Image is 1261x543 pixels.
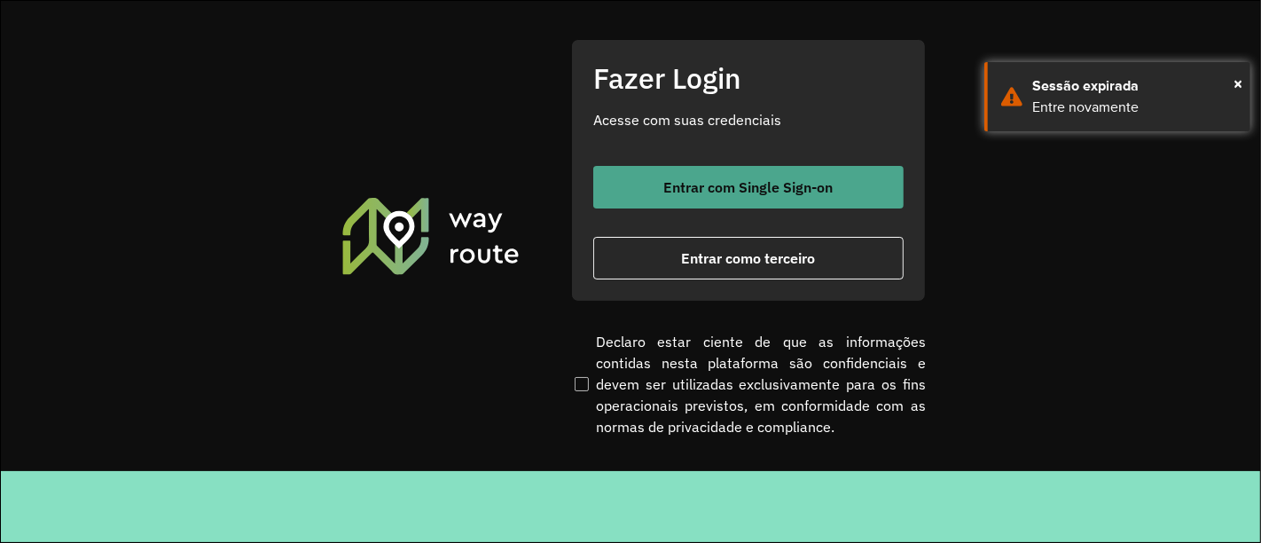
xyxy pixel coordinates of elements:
[664,180,834,194] span: Entrar com Single Sign-on
[593,237,904,279] button: button
[571,331,926,437] label: Declaro estar ciente de que as informações contidas nesta plataforma são confidenciais e devem se...
[682,251,816,265] span: Entrar como terceiro
[593,109,904,130] p: Acesse com suas credenciais
[593,166,904,209] button: button
[1032,97,1237,118] div: Entre novamente
[1234,70,1242,97] button: Close
[1032,75,1237,97] div: Sessão expirada
[1234,70,1242,97] span: ×
[593,61,904,95] h2: Fazer Login
[340,195,522,277] img: Roteirizador AmbevTech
